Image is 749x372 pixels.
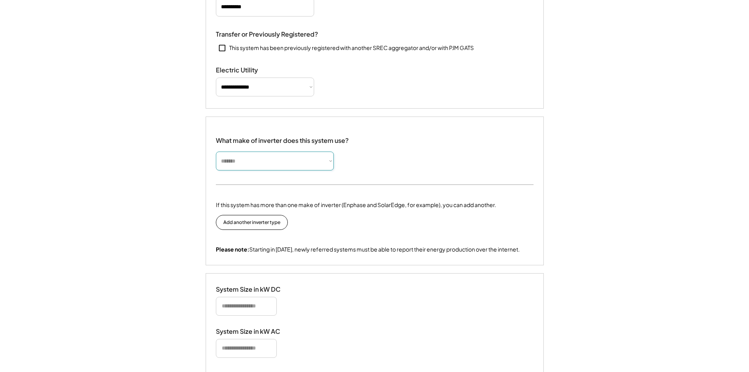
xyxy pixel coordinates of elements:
[216,201,496,209] div: If this system has more than one make of inverter (Enphase and SolarEdge, for example), you can a...
[216,66,294,74] div: Electric Utility
[216,285,294,294] div: System Size in kW DC
[216,30,318,39] div: Transfer or Previously Registered?
[229,44,474,52] div: This system has been previously registered with another SREC aggregator and/or with PJM GATS
[216,215,288,230] button: Add another inverter type
[216,328,294,336] div: System Size in kW AC
[216,246,520,254] div: Starting in [DATE], newly referred systems must be able to report their energy production over th...
[216,246,249,253] strong: Please note:
[216,129,349,146] div: What make of inverter does this system use?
